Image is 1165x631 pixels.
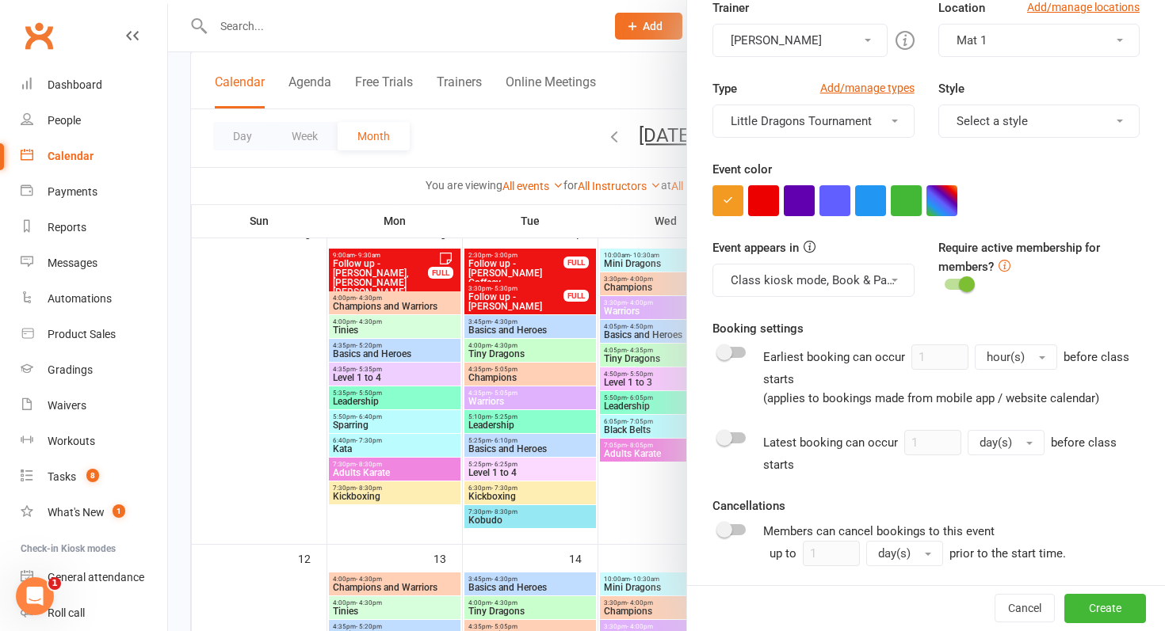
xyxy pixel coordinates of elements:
[712,79,737,98] label: Type
[938,241,1100,274] label: Require active membership for members?
[21,281,167,317] a: Automations
[763,430,1140,474] div: Latest booking can occur
[820,79,915,97] a: Add/manage types
[48,185,97,198] div: Payments
[712,160,772,179] label: Event color
[987,350,1025,364] span: hour(s)
[21,459,167,495] a: Tasks 8
[712,319,804,338] label: Booking settings
[712,496,785,515] label: Cancellations
[48,78,102,91] div: Dashboard
[980,435,1012,450] span: day(s)
[113,504,125,518] span: 1
[16,577,54,615] iframe: Intercom live chat
[938,24,1140,57] button: Mat 1
[21,595,167,631] a: Roll call
[48,221,86,234] div: Reports
[878,546,911,561] span: day(s)
[48,363,93,376] div: Gradings
[763,344,1140,408] div: Earliest booking can occur
[21,139,167,174] a: Calendar
[86,469,99,482] span: 8
[763,522,1140,566] div: Members can cancel bookings to this event
[995,595,1055,623] button: Cancel
[866,541,943,566] button: day(s)
[949,546,1066,561] span: prior to the start time.
[21,103,167,139] a: People
[48,577,61,590] span: 1
[938,79,964,98] label: Style
[1064,595,1146,623] button: Create
[21,424,167,459] a: Workouts
[21,210,167,245] a: Reports
[48,150,94,162] div: Calendar
[48,399,86,412] div: Waivers
[21,495,167,530] a: What's New1
[21,388,167,424] a: Waivers
[968,430,1045,455] button: day(s)
[21,245,167,281] a: Messages
[712,264,914,297] button: Class kiosk mode, Book & Pay, Roll call, Clubworx website calendar and Mobile app
[21,352,167,388] a: Gradings
[712,238,799,257] label: Event appears in
[712,105,914,138] button: Little Dragons Tournament
[48,506,105,519] div: What's New
[48,114,81,127] div: People
[21,174,167,210] a: Payments
[21,317,167,352] a: Product Sales
[957,33,987,48] span: Mat 1
[712,24,887,57] button: [PERSON_NAME]
[21,67,167,103] a: Dashboard
[48,571,144,583] div: General attendance
[938,105,1140,138] button: Select a style
[48,257,97,269] div: Messages
[21,560,167,595] a: General attendance kiosk mode
[48,470,76,483] div: Tasks
[975,344,1057,370] button: hour(s)
[763,350,1129,405] span: before class starts (applies to bookings made from mobile app / website calendar)
[48,292,112,305] div: Automations
[48,435,95,447] div: Workouts
[19,16,59,55] a: Clubworx
[48,606,85,619] div: Roll call
[770,541,943,566] div: up to
[48,328,116,340] div: Product Sales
